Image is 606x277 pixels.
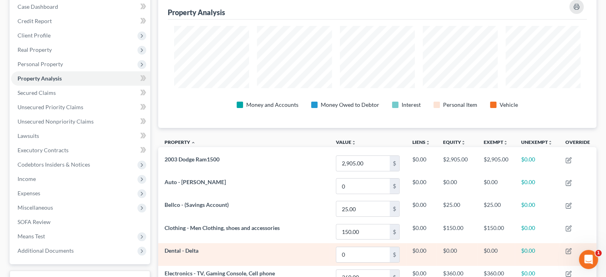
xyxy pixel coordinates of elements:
[406,152,437,175] td: $0.00
[390,179,399,194] div: $
[165,179,226,185] span: Auto - [PERSON_NAME]
[18,118,94,125] span: Unsecured Nonpriority Claims
[477,175,515,198] td: $0.00
[515,198,559,220] td: $0.00
[426,140,430,145] i: unfold_more
[521,139,553,145] a: Unexemptunfold_more
[437,220,477,243] td: $150.00
[484,139,508,145] a: Exemptunfold_more
[165,139,196,145] a: Property expand_less
[406,198,437,220] td: $0.00
[18,104,83,110] span: Unsecured Priority Claims
[18,32,51,39] span: Client Profile
[336,247,390,262] input: 0.00
[406,243,437,266] td: $0.00
[477,152,515,175] td: $2,905.00
[437,175,477,198] td: $0.00
[11,143,150,157] a: Executory Contracts
[165,224,280,231] span: Clothing - Men Clothing, shoes and accessories
[336,156,390,171] input: 0.00
[515,175,559,198] td: $0.00
[246,101,298,109] div: Money and Accounts
[11,129,150,143] a: Lawsuits
[461,140,466,145] i: unfold_more
[18,3,58,10] span: Case Dashboard
[18,46,52,53] span: Real Property
[443,139,466,145] a: Equityunfold_more
[18,204,53,211] span: Miscellaneous
[165,247,198,254] span: Dental - Delta
[321,101,379,109] div: Money Owed to Debtor
[18,89,56,96] span: Secured Claims
[18,175,36,182] span: Income
[18,161,90,168] span: Codebtors Insiders & Notices
[515,152,559,175] td: $0.00
[336,201,390,216] input: 0.00
[579,250,598,269] iframe: Intercom live chat
[18,75,62,82] span: Property Analysis
[11,71,150,86] a: Property Analysis
[515,243,559,266] td: $0.00
[11,100,150,114] a: Unsecured Priority Claims
[18,61,63,67] span: Personal Property
[390,156,399,171] div: $
[437,198,477,220] td: $25.00
[390,224,399,240] div: $
[437,152,477,175] td: $2,905.00
[18,218,51,225] span: SOFA Review
[18,132,39,139] span: Lawsuits
[437,243,477,266] td: $0.00
[406,220,437,243] td: $0.00
[18,190,40,196] span: Expenses
[351,140,356,145] i: unfold_more
[477,220,515,243] td: $150.00
[18,18,52,24] span: Credit Report
[548,140,553,145] i: unfold_more
[11,14,150,28] a: Credit Report
[595,250,602,256] span: 1
[515,220,559,243] td: $0.00
[390,247,399,262] div: $
[165,270,275,277] span: Electronics - TV, Gaming Console, Cell phone
[191,140,196,145] i: expand_less
[477,198,515,220] td: $25.00
[500,101,518,109] div: Vehicle
[477,243,515,266] td: $0.00
[11,114,150,129] a: Unsecured Nonpriority Claims
[165,201,229,208] span: Bellco - (Savings Account)
[18,233,45,240] span: Means Test
[165,156,220,163] span: 2003 Dodge Ram1500
[406,175,437,198] td: $0.00
[390,201,399,216] div: $
[503,140,508,145] i: unfold_more
[402,101,421,109] div: Interest
[336,179,390,194] input: 0.00
[443,101,477,109] div: Personal Item
[18,147,69,153] span: Executory Contracts
[559,134,596,152] th: Override
[11,86,150,100] a: Secured Claims
[412,139,430,145] a: Liensunfold_more
[18,247,74,254] span: Additional Documents
[336,224,390,240] input: 0.00
[336,139,356,145] a: Valueunfold_more
[11,215,150,229] a: SOFA Review
[168,8,225,17] div: Property Analysis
